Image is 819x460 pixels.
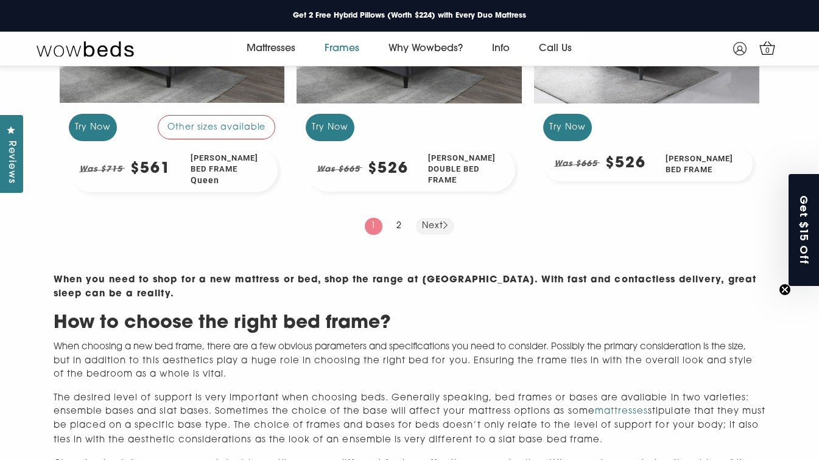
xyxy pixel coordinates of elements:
[79,162,125,177] em: Was $715
[54,311,766,336] h2: How to choose the right bed frame?
[524,32,586,66] a: Call Us
[3,141,19,184] span: Reviews
[232,32,310,66] a: Mattresses
[306,114,354,141] div: Try Now
[374,32,477,66] a: Why Wowbeds?
[365,218,382,235] a: Page 1
[368,162,409,177] div: $526
[283,8,536,24] a: Get 2 Free Hybrid Pillows (Worth $224) with Every Duo Mattress
[317,162,362,177] em: Was $665
[789,174,819,286] div: Get $15 OffClose teaser
[54,341,766,382] p: When choosing a new bed frame, there are a few obvious parameters and specifications you need to ...
[191,175,258,187] span: Queen
[762,45,774,57] span: 0
[797,195,812,265] span: Get $15 Off
[181,147,278,192] div: [PERSON_NAME] Bed Frame
[54,343,753,379] span: , but in addition to this aesthetics play a huge role in choosing the right bed for you. Ensuring...
[37,40,134,57] img: Wow Beds Logo
[418,147,515,192] div: [PERSON_NAME] Double Bed Frame
[416,218,454,235] a: Next page
[595,407,649,416] a: mattresses
[69,114,118,141] div: Try Now
[54,407,766,445] span: stipulate that they must be placed on a specific base type. The choice of frames and bases for be...
[605,156,646,172] div: $526
[477,32,524,66] a: Info
[757,37,778,58] a: 0
[310,32,374,66] a: Frames
[130,162,171,177] div: $561
[554,156,600,172] em: Was $665
[656,148,753,181] div: [PERSON_NAME] Bed Frame
[54,394,750,417] span: The desired level of support is very important when choosing beds. Generally speaking, bed frames...
[158,115,276,139] div: Other sizes available
[779,284,791,296] button: Close teaser
[543,114,592,141] div: Try Now
[390,218,408,235] a: Page 2
[54,218,766,235] nav: Pagination
[54,276,756,299] strong: When you need to shop for a new mattress or bed, shop the range at [GEOGRAPHIC_DATA]. With fast a...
